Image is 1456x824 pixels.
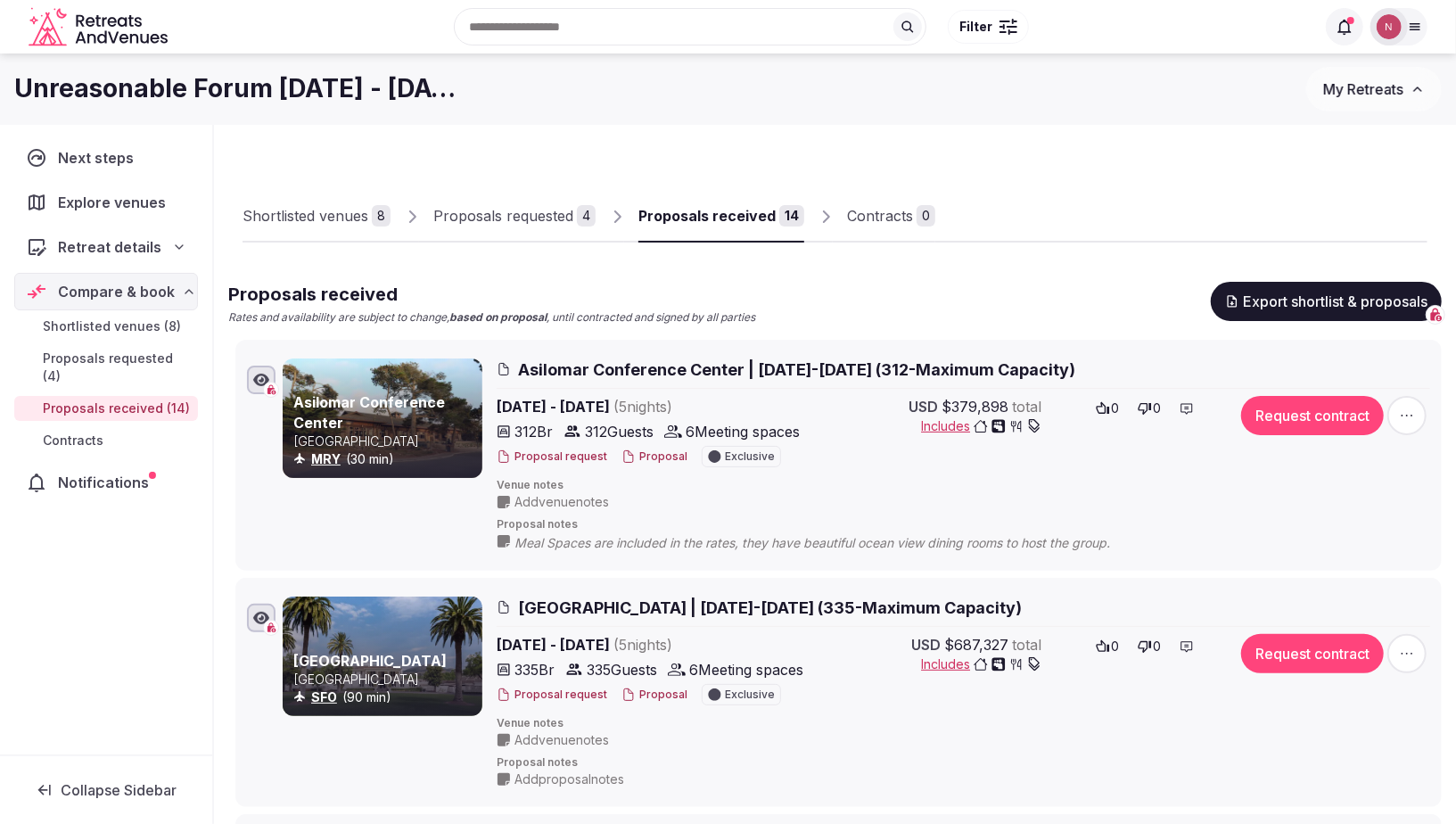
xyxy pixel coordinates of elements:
[311,689,337,705] a: SFO
[1090,634,1125,659] button: 0
[1154,400,1162,417] span: 0
[689,659,803,680] span: 6 Meeting spaces
[293,450,479,468] div: (30 min)
[638,191,804,243] a: Proposals received14
[372,205,391,227] div: 8
[14,396,198,421] a: Proposals received (14)
[14,71,471,106] h1: Unreasonable Forum [DATE] - [DATE]
[14,314,198,339] a: Shortlisted venues (8)
[29,7,171,47] svg: Retreats and Venues company logo
[1241,396,1384,435] button: Request contract
[1012,634,1041,655] span: total
[1112,638,1120,655] span: 0
[725,689,775,700] span: Exclusive
[621,688,687,703] button: Proposal
[58,472,156,493] span: Notifications
[293,671,479,688] p: [GEOGRAPHIC_DATA]
[228,310,755,325] p: Rates and availability are subject to change, , until contracted and signed by all parties
[497,634,810,655] span: [DATE] - [DATE]
[1012,396,1041,417] span: total
[497,755,1430,770] span: Proposal notes
[1306,67,1442,111] button: My Retreats
[613,636,672,654] span: ( 5 night s )
[518,597,1022,619] span: [GEOGRAPHIC_DATA] | [DATE]-[DATE] (335-Maximum Capacity)
[14,464,198,501] a: Notifications
[577,205,596,227] div: 4
[14,346,198,389] a: Proposals requested (4)
[948,10,1029,44] button: Filter
[14,184,198,221] a: Explore venues
[917,205,935,227] div: 0
[497,517,1430,532] span: Proposal notes
[587,659,657,680] span: 335 Guests
[1112,400,1120,417] span: 0
[243,191,391,243] a: Shortlisted venues8
[518,358,1075,381] span: Asilomar Conference Center | [DATE]-[DATE] (312-Maximum Capacity)
[959,18,992,36] span: Filter
[514,493,609,511] span: Add venue notes
[14,139,198,177] a: Next steps
[942,396,1008,417] span: $379,898
[514,731,609,749] span: Add venue notes
[909,396,938,417] span: USD
[293,433,479,450] p: [GEOGRAPHIC_DATA]
[58,236,161,258] span: Retreat details
[497,478,1430,493] span: Venue notes
[944,634,1008,655] span: $687,327
[585,421,654,442] span: 312 Guests
[293,652,447,670] a: [GEOGRAPHIC_DATA]
[14,770,198,810] button: Collapse Sidebar
[43,432,103,449] span: Contracts
[1132,634,1167,659] button: 0
[1132,396,1167,421] button: 0
[449,310,547,324] strong: based on proposal
[1211,282,1442,321] button: Export shortlist & proposals
[514,770,624,788] span: Add proposal notes
[847,205,913,227] div: Contracts
[293,393,445,431] a: Asilomar Conference Center
[1241,634,1384,673] button: Request contract
[1377,14,1402,39] img: Nathalia Bilotti
[58,281,175,302] span: Compare & book
[243,205,368,227] div: Shortlisted venues
[497,688,607,703] button: Proposal request
[847,191,935,243] a: Contracts0
[1090,396,1125,421] button: 0
[921,417,1041,435] button: Includes
[14,428,198,453] a: Contracts
[43,350,191,385] span: Proposals requested (4)
[514,421,553,442] span: 312 Br
[621,449,687,465] button: Proposal
[61,781,177,799] span: Collapse Sidebar
[921,655,1041,673] button: Includes
[58,147,141,169] span: Next steps
[1154,638,1162,655] span: 0
[613,398,672,416] span: ( 5 night s )
[1323,80,1403,98] span: My Retreats
[43,317,181,335] span: Shortlisted venues (8)
[293,688,479,706] div: (90 min)
[514,534,1146,552] span: Meal Spaces are included in the rates, they have beautiful ocean view dining rooms to host the gr...
[911,634,941,655] span: USD
[497,449,607,465] button: Proposal request
[43,400,190,417] span: Proposals received (14)
[638,205,776,227] div: Proposals received
[433,191,596,243] a: Proposals requested4
[514,659,555,680] span: 335 Br
[725,451,775,462] span: Exclusive
[29,7,171,47] a: Visit the homepage
[228,282,755,307] h2: Proposals received
[58,192,173,213] span: Explore venues
[686,421,800,442] span: 6 Meeting spaces
[311,451,341,466] a: MRY
[779,205,804,227] div: 14
[497,396,810,417] span: [DATE] - [DATE]
[433,205,573,227] div: Proposals requested
[497,716,1430,731] span: Venue notes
